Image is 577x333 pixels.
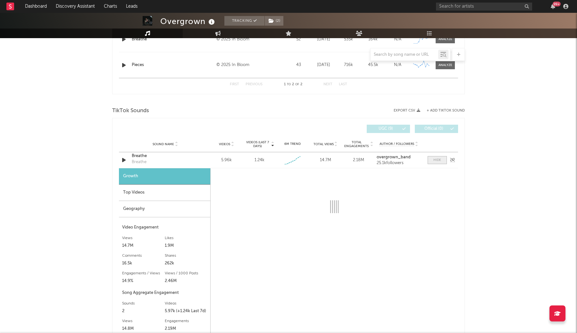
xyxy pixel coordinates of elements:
[377,155,421,160] a: overgrown_band
[122,242,165,250] div: 14.7M
[165,300,207,307] div: Videos
[165,242,207,250] div: 1.9M
[122,307,165,315] div: 2
[132,159,146,165] div: Breathe
[394,109,420,112] button: Export CSV
[314,142,334,146] span: Total Views
[165,270,207,277] div: Views / 1000 Posts
[245,140,271,148] span: Videos (last 7 days)
[165,260,207,267] div: 262k
[275,81,311,88] div: 1 2 2
[339,83,347,86] button: Last
[371,52,438,57] input: Search by song name or URL
[119,168,210,185] div: Growth
[165,325,207,333] div: 2.19M
[371,127,400,131] span: UGC ( 9 )
[160,16,216,27] div: Overgrown
[377,155,411,159] strong: overgrown_band
[553,2,561,6] div: 99 +
[287,62,310,68] div: 43
[153,142,174,146] span: Sound Name
[212,157,241,163] div: 5.96k
[551,4,555,9] button: 99+
[295,83,299,86] span: of
[165,277,207,285] div: 2.46M
[122,252,165,260] div: Comments
[367,125,410,133] button: UGC(9)
[387,36,408,43] div: N/A
[122,224,207,231] div: Video Engagement
[255,157,264,163] div: 1.24k
[122,289,207,297] div: Song Aggregate Engagement
[427,109,465,112] button: + Add TikTok Sound
[219,142,230,146] span: Videos
[420,109,465,112] button: + Add TikTok Sound
[132,36,213,43] a: Breathe
[323,83,332,86] button: Next
[122,270,165,277] div: Engagements / Views
[216,36,284,43] div: © 2025 In Bloom
[119,185,210,201] div: Top Videos
[122,300,165,307] div: Sounds
[216,61,284,69] div: © 2025 In Bloom
[415,125,458,133] button: Official(0)
[344,140,370,148] span: Total Engagements
[338,62,359,68] div: 716k
[265,16,283,26] button: (2)
[122,325,165,333] div: 14.8M
[313,62,334,68] div: [DATE]
[165,317,207,325] div: Engagements
[311,157,340,163] div: 14.7M
[122,317,165,325] div: Views
[122,260,165,267] div: 16.5k
[362,62,384,68] div: 45.5k
[122,277,165,285] div: 14.9%
[230,83,239,86] button: First
[380,142,414,146] span: Author / Followers
[119,201,210,217] div: Geography
[313,36,334,43] div: [DATE]
[112,107,149,115] span: TikTok Sounds
[338,36,359,43] div: 535k
[132,62,213,68] a: Pieces
[165,234,207,242] div: Likes
[377,161,421,165] div: 25.1k followers
[287,83,291,86] span: to
[246,83,263,86] button: Previous
[132,153,199,159] a: Breathe
[344,157,373,163] div: 2.18M
[165,307,207,315] div: 5.97k (+1.24k Last 7d)
[122,234,165,242] div: Views
[362,36,384,43] div: 164k
[387,62,408,68] div: N/A
[287,36,310,43] div: 52
[278,142,307,146] div: 6M Trend
[436,3,532,11] input: Search for artists
[419,127,448,131] span: Official ( 0 )
[264,16,284,26] span: ( 2 )
[224,16,264,26] button: Tracking
[165,252,207,260] div: Shares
